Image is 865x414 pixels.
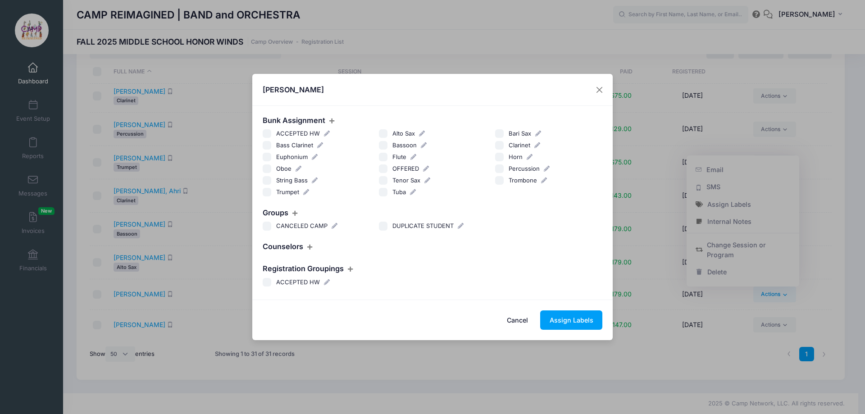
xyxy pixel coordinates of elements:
[276,153,308,160] span: Euphonium
[276,177,308,184] span: String Bass
[263,209,603,218] h4: Groups
[379,222,388,231] input: DUPLICATE STUDENT
[392,188,406,196] span: Tuba
[392,222,454,229] span: DUPLICATE STUDENT
[495,176,504,185] input: Trombone
[392,130,415,137] span: Alto Sax
[379,188,388,197] input: Tuba
[379,153,388,162] input: Flute
[276,130,320,137] span: ACCEPTED HW
[263,242,603,251] h4: Counselors
[392,165,419,172] span: OFFERED
[276,188,299,196] span: Trumpet
[276,141,313,149] span: Bass Clarinet
[263,164,272,173] input: Oboe
[509,177,537,184] span: Trombone
[263,176,272,185] input: String Bass
[495,153,504,162] input: Horn
[509,130,531,137] span: Bari Sax
[509,165,540,172] span: Percussion
[392,177,420,184] span: Tenor Sax
[276,222,328,229] span: CANCELED CAMP
[540,310,602,330] button: Assign Labels
[495,141,504,150] input: Clarinet
[263,278,272,287] input: ACCEPTED HW
[495,164,504,173] input: Percussion
[263,141,272,150] input: Bass Clarinet
[263,222,272,231] input: CANCELED CAMP
[498,310,537,330] button: Cancel
[392,141,417,149] span: Bassoon
[263,264,603,273] h4: Registration Groupings
[509,153,523,160] span: Horn
[263,116,603,125] h4: Bunk Assignment
[379,141,388,150] input: Bassoon
[379,129,388,138] input: Alto Sax
[379,176,388,185] input: Tenor Sax
[392,153,406,160] span: Flute
[263,188,272,197] input: Trumpet
[276,278,320,286] span: ACCEPTED HW
[379,164,388,173] input: OFFERED
[592,82,608,98] button: Close
[509,141,530,149] span: Clarinet
[276,165,291,172] span: Oboe
[263,84,324,95] h4: [PERSON_NAME]
[263,153,272,162] input: Euphonium
[263,129,272,138] input: ACCEPTED HW
[495,129,504,138] input: Bari Sax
